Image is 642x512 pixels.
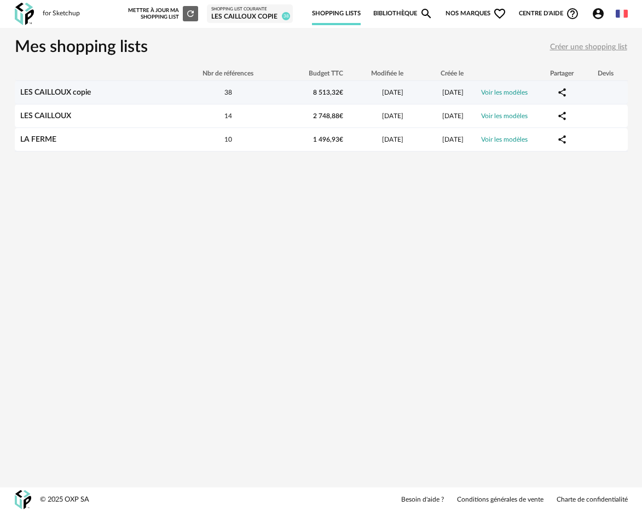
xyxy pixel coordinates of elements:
img: fr [616,8,628,20]
div: Créée le [409,69,469,77]
span: Créer une shopping list [550,43,627,51]
a: LES CAILLOUX [20,112,71,120]
span: Share Variant icon [557,112,567,120]
a: Voir les modèles [481,89,528,96]
img: OXP [15,3,34,25]
span: € [339,89,343,96]
a: Charte de confidentialité [557,496,628,504]
a: Shopping Lists [312,2,361,25]
span: Account Circle icon [592,7,605,20]
div: Devis [584,69,628,77]
div: Shopping List courante [211,7,288,12]
span: [DATE] [442,89,464,96]
span: € [339,136,343,143]
span: € [339,113,343,119]
span: Refresh icon [186,11,195,16]
span: Account Circle icon [592,7,610,20]
a: Voir les modèles [481,136,528,143]
img: OXP [15,490,31,509]
span: 10 [224,136,232,143]
span: Share Variant icon [557,89,567,96]
a: Besoin d'aide ? [401,496,444,504]
div: Partager [540,69,584,77]
a: LES CAILLOUX copie [20,89,91,96]
span: Nos marques [446,2,507,25]
div: for Sketchup [43,9,80,18]
span: [DATE] [382,136,403,143]
span: Magnify icon [420,7,433,20]
span: 2 748,88 [313,113,343,119]
span: [DATE] [442,113,464,119]
a: LA FERME [20,136,56,143]
div: Modifiée le [349,69,409,77]
span: [DATE] [382,89,403,96]
a: Voir les modèles [481,113,528,119]
div: Nbr de références [179,69,277,77]
span: 1 496,93 [313,136,343,143]
div: LES CAILLOUX copie [211,13,288,21]
span: Centre d'aideHelp Circle Outline icon [519,7,580,20]
span: [DATE] [382,113,403,119]
span: Help Circle Outline icon [566,7,579,20]
span: Share Variant icon [557,136,567,143]
a: Conditions générales de vente [457,496,543,504]
div: Mettre à jour ma Shopping List [128,6,198,21]
h1: Mes shopping lists [15,37,148,58]
a: Shopping List courante LES CAILLOUX copie 38 [211,7,288,21]
span: Heart Outline icon [493,7,506,20]
span: 38 [224,89,232,96]
button: Créer une shopping list [550,38,628,56]
span: 38 [282,12,290,20]
a: BibliothèqueMagnify icon [373,2,433,25]
span: 8 513,32 [313,89,343,96]
span: 14 [224,113,232,119]
span: [DATE] [442,136,464,143]
div: © 2025 OXP SA [40,495,89,504]
div: Budget TTC [277,69,349,77]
